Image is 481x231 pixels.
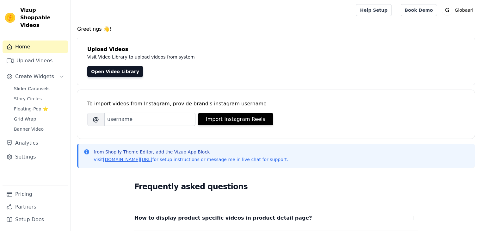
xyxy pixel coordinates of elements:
[198,113,273,125] button: Import Instagram Reels
[14,85,50,92] span: Slider Carousels
[87,46,465,53] h4: Upload Videos
[14,96,42,102] span: Story Circles
[10,84,68,93] a: Slider Carousels
[3,70,68,83] button: Create Widgets
[14,116,36,122] span: Grid Wrap
[103,157,152,162] a: [DOMAIN_NAME][URL]
[94,149,288,155] p: from Shopify Theme Editor, add the Vizup App Block
[94,156,288,163] p: Visit for setup instructions or message me in live chat for support.
[5,13,15,23] img: Vizup
[104,113,195,126] input: username
[445,7,449,13] text: G
[3,213,68,226] a: Setup Docs
[77,25,475,33] h4: Greetings 👋!
[10,94,68,103] a: Story Circles
[3,151,68,163] a: Settings
[442,4,476,16] button: G Globaari
[87,113,104,126] span: @
[134,180,418,193] h2: Frequently asked questions
[356,4,392,16] a: Help Setup
[87,53,371,61] p: Visit Video Library to upload videos from system
[10,104,68,113] a: Floating-Pop ⭐
[10,115,68,123] a: Grid Wrap
[134,214,312,222] span: How to display product specific videos in product detail page?
[3,41,68,53] a: Home
[15,73,54,80] span: Create Widgets
[14,106,48,112] span: Floating-Pop ⭐
[3,137,68,149] a: Analytics
[3,201,68,213] a: Partners
[3,188,68,201] a: Pricing
[452,4,476,16] p: Globaari
[14,126,44,132] span: Banner Video
[87,100,465,108] div: To import videos from Instagram, provide brand's instagram username
[3,54,68,67] a: Upload Videos
[20,6,65,29] span: Vizup Shoppable Videos
[134,214,418,222] button: How to display product specific videos in product detail page?
[10,125,68,134] a: Banner Video
[401,4,437,16] a: Book Demo
[87,66,143,77] a: Open Video Library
